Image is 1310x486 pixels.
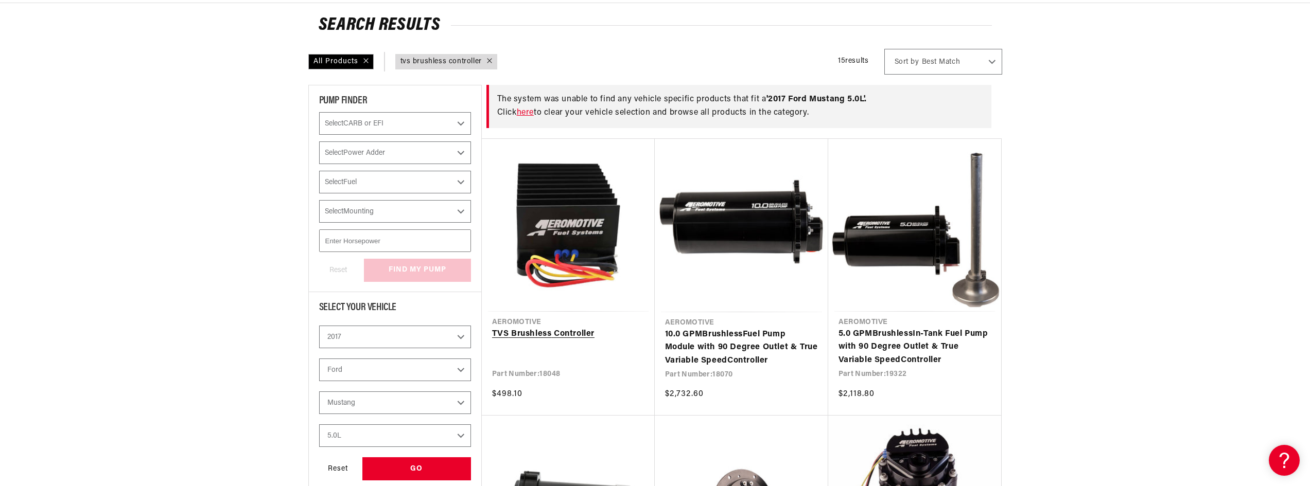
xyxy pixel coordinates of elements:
select: CARB or EFI [319,112,471,135]
span: PUMP FINDER [319,96,368,106]
select: Year [319,326,471,348]
span: 15 results [838,57,868,65]
a: TVS Brushless Controller [492,328,644,341]
div: The system was unable to find any vehicle specific products that fit a Click to clear your vehicl... [486,85,991,128]
input: Enter Horsepower [319,229,471,252]
select: Engine [319,424,471,447]
a: 5.0 GPMBrushlessIn-Tank Fuel Pump with 90 Degree Outlet & True Variable SpeedController [839,328,991,367]
div: All Products [308,54,374,69]
select: Model [319,391,471,414]
a: tvs brushless controller [400,56,482,67]
select: Sort by [884,49,1002,75]
span: ' 2017 Ford Mustang 5.0L '. [766,95,867,103]
h2: Search Results [319,17,992,34]
div: GO [362,457,471,480]
select: Fuel [319,171,471,193]
select: Power Adder [319,141,471,164]
a: here [517,109,534,117]
a: 10.0 GPMBrushlessFuel Pump Module with 90 Degree Outlet & True Variable SpeedController [665,328,818,368]
div: Select Your Vehicle [319,302,471,315]
div: Reset [319,457,357,480]
span: Sort by [895,57,919,67]
select: Mounting [319,200,471,223]
select: Make [319,358,471,381]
